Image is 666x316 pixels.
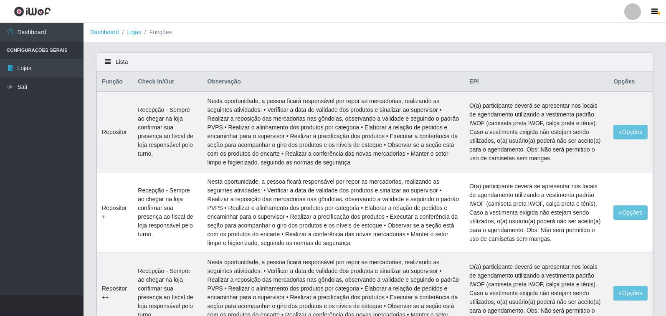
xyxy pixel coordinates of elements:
a: Lojas [127,29,141,35]
img: CoreUI Logo [14,6,51,17]
button: Opções [613,286,648,301]
div: Lista [96,53,653,72]
th: Observação [203,72,464,92]
th: Função [97,72,133,92]
li: Funções [141,28,172,37]
td: Repositor [97,91,133,172]
td: Nesta oportunidade, a pessoa ficará responsável por repor as mercadorias, realizando as seguintes... [203,91,464,172]
td: Recepção - Sempre ao chegar na loja confirmar sua presença ao fiscal de loja responsável pelo turno. [133,172,202,253]
td: Nesta oportunidade, a pessoa ficará responsável por repor as mercadorias, realizando as seguintes... [203,172,464,253]
nav: breadcrumb [84,23,666,42]
td: Repositor + [97,172,133,253]
th: EPI [464,72,608,92]
td: Recepção - Sempre ao chegar na loja confirmar sua presença ao fiscal de loja responsável pelo turno. [133,91,202,172]
th: Check In/Out [133,72,202,92]
a: Dashboard [90,29,119,35]
button: Opções [613,205,648,220]
button: Opções [613,125,648,139]
th: Opções [608,72,653,92]
td: O(a) participante deverá se apresentar nos locais de agendamento utilizando a vestimenta padrão I... [464,172,608,253]
td: O(a) participante deverá se apresentar nos locais de agendamento utilizando a vestimenta padrão I... [464,91,608,172]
